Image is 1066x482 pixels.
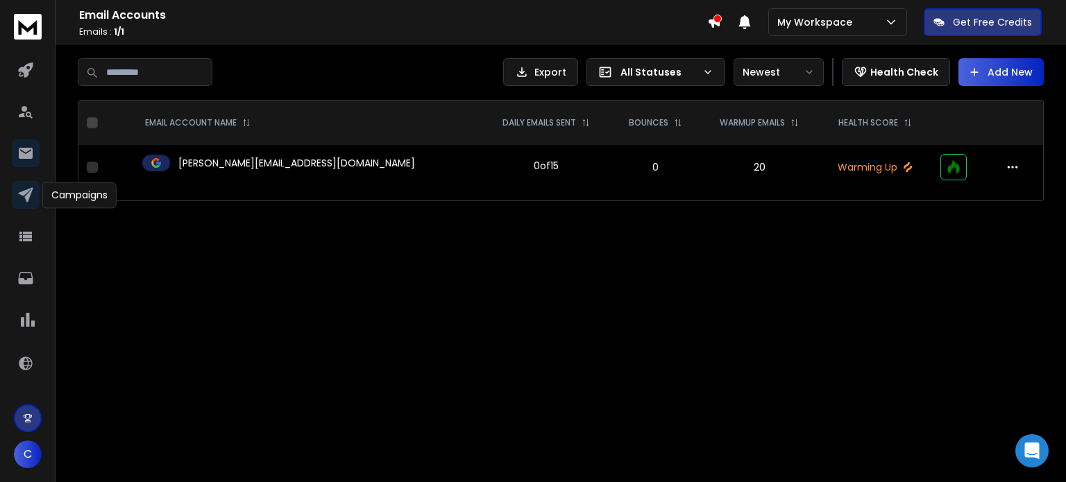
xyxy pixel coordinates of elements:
button: Health Check [842,58,950,86]
button: Get Free Credits [924,8,1042,36]
p: BOUNCES [629,117,668,128]
p: Warming Up [827,160,924,174]
p: WARMUP EMAILS [720,117,785,128]
div: Open Intercom Messenger [1015,434,1049,467]
p: Health Check [870,65,938,79]
p: All Statuses [620,65,697,79]
span: 1 / 1 [114,26,124,37]
p: [PERSON_NAME][EMAIL_ADDRESS][DOMAIN_NAME] [178,156,415,170]
p: DAILY EMAILS SENT [502,117,576,128]
button: Export [503,58,578,86]
td: 20 [700,145,819,189]
p: 0 [619,160,691,174]
p: HEALTH SCORE [838,117,898,128]
p: Get Free Credits [953,15,1032,29]
button: C [14,440,42,468]
p: My Workspace [777,15,858,29]
div: EMAIL ACCOUNT NAME [145,117,251,128]
div: Campaigns [42,182,117,208]
img: logo [14,14,42,40]
p: Emails : [79,26,707,37]
button: Newest [734,58,824,86]
h1: Email Accounts [79,7,707,24]
div: 0 of 15 [534,159,559,173]
button: Add New [958,58,1044,86]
